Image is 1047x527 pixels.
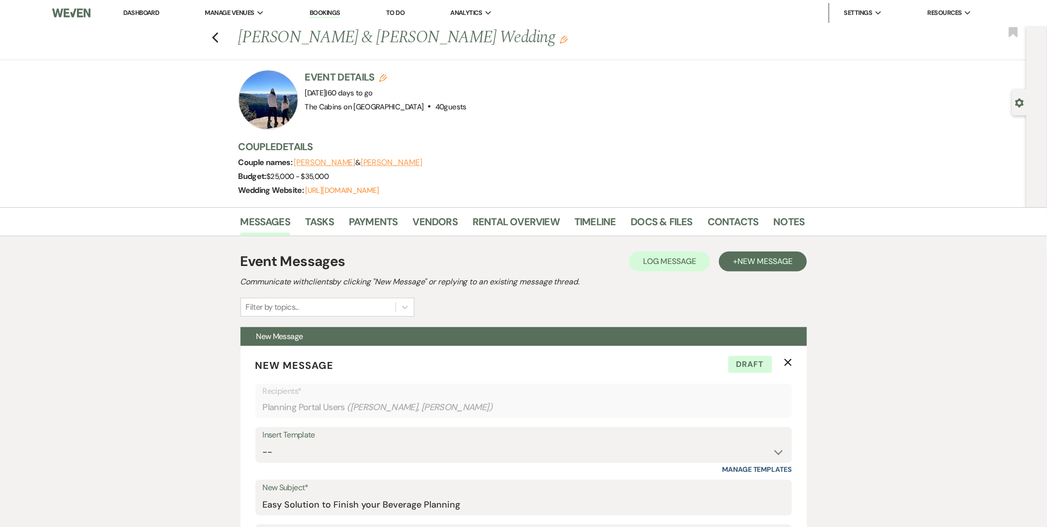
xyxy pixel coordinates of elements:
[413,214,458,236] a: Vendors
[473,214,560,236] a: Rental Overview
[723,465,792,474] a: Manage Templates
[239,26,684,50] h1: [PERSON_NAME] & [PERSON_NAME] Wedding
[239,140,795,154] h3: Couple Details
[263,481,785,495] label: New Subject*
[241,251,345,272] h1: Event Messages
[255,359,334,372] span: New Message
[728,356,772,373] span: Draft
[241,214,291,236] a: Messages
[256,331,303,342] span: New Message
[263,385,785,398] p: Recipients*
[708,214,759,236] a: Contacts
[643,256,696,266] span: Log Message
[435,102,467,112] span: 40 guests
[263,428,785,442] div: Insert Template
[305,70,467,84] h3: Event Details
[305,88,373,98] span: [DATE]
[349,214,398,236] a: Payments
[241,276,807,288] h2: Communicate with clients by clicking "New Message" or replying to an existing message thread.
[246,301,299,313] div: Filter by topics...
[629,252,710,271] button: Log Message
[327,88,373,98] span: 60 days to go
[361,159,422,167] button: [PERSON_NAME]
[737,256,793,266] span: New Message
[326,88,373,98] span: |
[774,214,805,236] a: Notes
[52,2,90,23] img: Weven Logo
[310,8,340,18] a: Bookings
[347,401,493,414] span: ( [PERSON_NAME], [PERSON_NAME] )
[305,102,424,112] span: The Cabins on [GEOGRAPHIC_DATA]
[1015,97,1024,107] button: Open lead details
[560,35,568,44] button: Edit
[306,185,379,195] a: [URL][DOMAIN_NAME]
[719,252,806,271] button: +New Message
[574,214,616,236] a: Timeline
[305,214,334,236] a: Tasks
[294,158,422,168] span: &
[239,185,306,195] span: Wedding Website:
[263,398,785,417] div: Planning Portal Users
[123,8,159,17] a: Dashboard
[844,8,873,18] span: Settings
[450,8,482,18] span: Analytics
[205,8,254,18] span: Manage Venues
[928,8,962,18] span: Resources
[631,214,693,236] a: Docs & Files
[294,159,356,167] button: [PERSON_NAME]
[239,171,267,181] span: Budget:
[266,172,328,181] span: $25,000 - $35,000
[386,8,404,17] a: To Do
[239,157,294,168] span: Couple names:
